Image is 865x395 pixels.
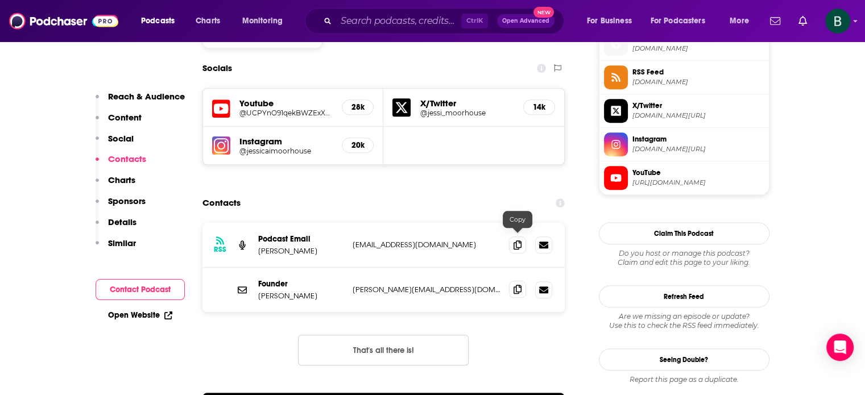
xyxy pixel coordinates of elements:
div: Search podcasts, credits, & more... [316,8,575,34]
button: open menu [234,12,297,30]
h5: Youtube [239,98,333,109]
div: Report this page as a duplicate. [599,375,769,384]
p: Social [108,133,134,144]
button: Refresh Feed [599,285,769,307]
span: Instagram [632,134,764,144]
span: Open Advanced [502,18,549,24]
a: Show notifications dropdown [765,11,785,31]
button: Nothing here. [298,335,469,365]
button: Show profile menu [825,9,850,34]
p: Sponsors [108,196,146,206]
a: @jessicaimoorhouse [239,147,333,155]
span: instagram.com/jessicaimoorhouse [632,145,764,153]
div: Are we missing an episode or update? Use this to check the RSS feed immediately. [599,312,769,330]
p: Content [108,112,142,123]
img: Podchaser - Follow, Share and Rate Podcasts [9,10,118,32]
h5: Instagram [239,136,333,147]
a: Charts [188,12,227,30]
div: Claim and edit this page to your liking. [599,249,769,267]
p: [PERSON_NAME][EMAIL_ADDRESS][DOMAIN_NAME] [353,285,500,294]
span: For Podcasters [651,13,705,29]
h5: 20k [351,140,364,150]
button: Details [96,217,136,238]
button: Contact Podcast [96,279,185,300]
button: open menu [722,12,763,30]
span: jessicamoorhouse.com [632,44,764,53]
button: Similar [96,238,136,259]
img: iconImage [212,136,230,155]
span: twitter.com/jessi_moorhouse [632,111,764,120]
a: @UCPYnO91qekBWZExXRUtq2Qw [239,109,333,117]
a: Seeing Double? [599,348,769,371]
span: Ctrl K [461,14,488,28]
button: Contacts [96,153,146,174]
input: Search podcasts, credits, & more... [336,12,461,30]
span: More [730,13,749,29]
span: Podcasts [141,13,175,29]
h5: 28k [351,102,364,112]
span: Do you host or manage this podcast? [599,249,769,258]
a: RSS Feed[DOMAIN_NAME] [604,65,764,89]
span: feeds.acast.com [632,78,764,86]
span: New [533,7,554,18]
p: Details [108,217,136,227]
a: YouTube[URL][DOMAIN_NAME] [604,166,764,190]
h2: Contacts [202,192,241,214]
span: For Business [587,13,632,29]
a: Instagram[DOMAIN_NAME][URL] [604,132,764,156]
span: Charts [196,13,220,29]
button: open menu [643,12,722,30]
h2: Socials [202,57,232,79]
button: Claim This Podcast [599,222,769,244]
img: User Profile [825,9,850,34]
div: Open Intercom Messenger [826,334,854,361]
span: Monitoring [242,13,283,29]
a: @jessi_moorhouse [420,109,514,117]
a: Show notifications dropdown [794,11,812,31]
p: Reach & Audience [108,91,185,102]
p: Contacts [108,153,146,164]
h3: RSS [214,245,226,254]
span: YouTube [632,168,764,178]
p: Similar [108,238,136,248]
span: Logged in as betsy46033 [825,9,850,34]
span: RSS Feed [632,67,764,77]
p: [PERSON_NAME] [258,246,343,256]
button: open menu [579,12,646,30]
div: Copy [503,211,532,228]
span: https://www.youtube.com/channel/UCPYnO91qekBWZExXRUtq2Qw [632,178,764,187]
span: X/Twitter [632,101,764,111]
p: [EMAIL_ADDRESS][DOMAIN_NAME] [353,240,500,250]
button: Social [96,133,134,154]
button: Reach & Audience [96,91,185,112]
button: Content [96,112,142,133]
a: X/Twitter[DOMAIN_NAME][URL] [604,99,764,123]
a: Official Website[DOMAIN_NAME] [604,32,764,56]
a: Open Website [108,310,172,320]
h5: X/Twitter [420,98,514,109]
p: Charts [108,174,135,185]
p: [PERSON_NAME] [258,291,343,301]
button: Charts [96,174,135,196]
h5: 14k [533,102,545,112]
button: Sponsors [96,196,146,217]
button: open menu [133,12,189,30]
button: Open AdvancedNew [497,14,554,28]
p: Podcast Email [258,234,343,244]
p: Founder [258,279,343,289]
